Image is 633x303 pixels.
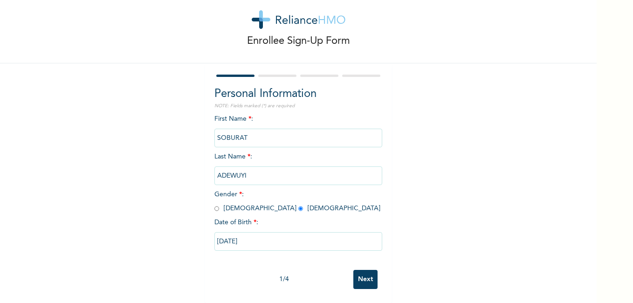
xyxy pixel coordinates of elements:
span: Last Name : [214,153,382,179]
input: Enter your last name [214,166,382,185]
input: DD-MM-YYYY [214,232,382,251]
input: Enter your first name [214,129,382,147]
div: 1 / 4 [214,275,353,284]
span: Date of Birth : [214,218,258,227]
span: Gender : [DEMOGRAPHIC_DATA] [DEMOGRAPHIC_DATA] [214,191,380,212]
img: logo [252,10,345,29]
h2: Personal Information [214,86,382,103]
span: First Name : [214,116,382,141]
p: Enrollee Sign-Up Form [247,34,350,49]
input: Next [353,270,378,289]
p: NOTE: Fields marked (*) are required [214,103,382,110]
